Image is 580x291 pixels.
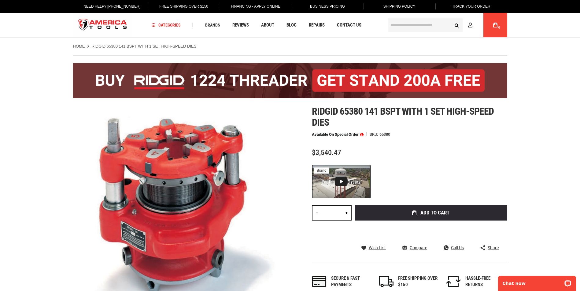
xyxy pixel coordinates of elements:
iframe: LiveChat chat widget [494,272,580,291]
span: Shipping Policy [383,4,416,9]
button: Add to Cart [355,205,507,221]
img: payments [312,276,327,287]
span: Share [488,246,499,250]
span: About [261,23,274,27]
a: Compare [402,245,427,250]
span: Compare [410,246,427,250]
span: Add to Cart [420,210,449,215]
span: Call Us [451,246,464,250]
span: Contact Us [337,23,361,27]
span: Reviews [232,23,249,27]
span: Blog [286,23,297,27]
strong: RIDGID 65380 141 BSPT WITH 1 SET HIGH-SPEED DIES [92,44,197,48]
a: Contact Us [334,21,364,29]
p: Available on Special Order [312,132,364,137]
span: Ridgid 65380 141 bspt with 1 set high-speed dies [312,106,494,128]
span: Brands [205,23,220,27]
a: Wish List [361,245,386,250]
span: 0 [498,26,500,29]
a: Categories [149,21,183,29]
img: shipping [379,276,393,287]
a: Call Us [444,245,464,250]
span: Categories [151,23,181,27]
div: 65380 [379,132,390,136]
a: Blog [284,21,299,29]
a: Home [73,44,85,49]
button: Search [451,19,463,31]
span: $3,540.47 [312,148,341,157]
div: Secure & fast payments [331,275,371,288]
a: store logo [73,14,132,37]
a: Repairs [306,21,327,29]
span: Wish List [369,246,386,250]
div: FREE SHIPPING OVER $150 [398,275,438,288]
img: America Tools [73,14,132,37]
strong: SKU [370,132,379,136]
div: HASSLE-FREE RETURNS [465,275,505,288]
img: BOGO: Buy the RIDGID® 1224 Threader (26092), get the 92467 200A Stand FREE! [73,63,507,98]
iframe: Secure express checkout frame [353,222,508,240]
a: Brands [202,21,223,29]
img: returns [446,276,461,287]
a: 0 [489,13,501,37]
a: About [258,21,277,29]
a: Reviews [230,21,252,29]
span: Repairs [309,23,325,27]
